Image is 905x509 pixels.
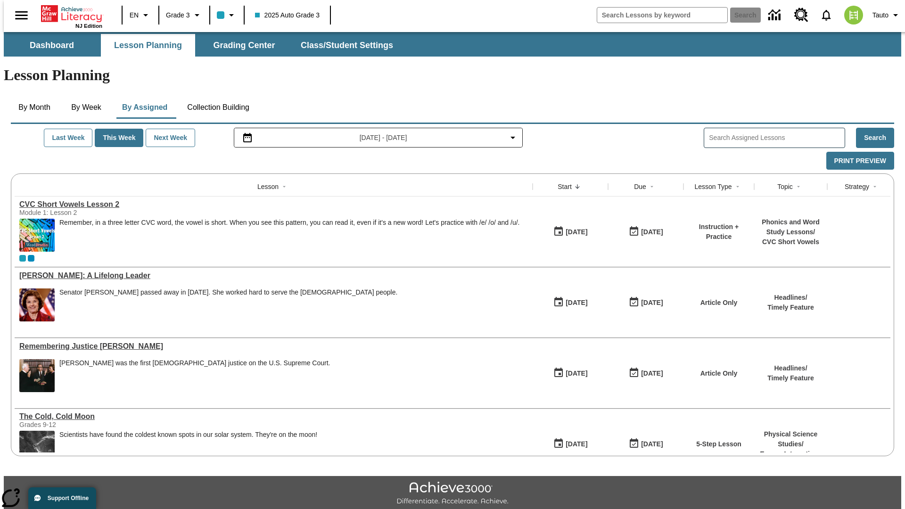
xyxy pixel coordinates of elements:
div: [PERSON_NAME] was the first [DEMOGRAPHIC_DATA] justice on the U.S. Supreme Court. [59,359,330,367]
a: The Cold, Cold Moon , Lessons [19,412,528,421]
p: 5-Step Lesson [696,439,741,449]
button: Class/Student Settings [293,34,401,57]
div: [DATE] [641,438,663,450]
p: CVC Short Vowels [759,237,823,247]
button: 08/20/25: Last day the lesson can be accessed [625,364,666,382]
p: Headlines / [767,363,814,373]
div: Remember, in a three letter CVC word, the vowel is short. When you see this pattern, you can read... [59,219,519,252]
div: [DATE] [566,368,587,379]
a: Dianne Feinstein: A Lifelong Leader, Lessons [19,271,528,280]
button: Lesson Planning [101,34,195,57]
p: Timely Feature [767,303,814,312]
div: [DATE] [641,368,663,379]
button: Next Week [146,129,195,147]
button: Print Preview [826,152,894,170]
button: Open side menu [8,1,35,29]
button: 08/20/25: First time the lesson was available [550,223,591,241]
img: image [19,431,55,464]
span: 2025 Auto Grade 3 [255,10,320,20]
img: Achieve3000 Differentiate Accelerate Achieve [396,482,509,506]
div: [DATE] [641,226,663,238]
button: Sort [572,181,583,192]
div: Scientists have found the coldest known spots in our solar system. They're on the moon! [59,431,317,439]
span: Grade 3 [166,10,190,20]
button: Sort [869,181,880,192]
div: Senator [PERSON_NAME] passed away in [DATE]. She worked hard to serve the [DEMOGRAPHIC_DATA] people. [59,288,397,296]
button: 08/20/25: Last day the lesson can be accessed [625,223,666,241]
button: Search [856,128,894,148]
a: Home [41,4,102,23]
svg: Collapse Date Range Filter [507,132,518,143]
div: OL 2025 Auto Grade 4 [28,255,34,262]
div: [DATE] [641,297,663,309]
p: Instruction + Practice [688,222,749,242]
h1: Lesson Planning [4,66,901,84]
a: Notifications [814,3,839,27]
span: [DATE] - [DATE] [360,133,407,143]
button: By Assigned [115,96,175,119]
button: Grading Center [197,34,291,57]
p: Article Only [700,369,738,378]
button: Language: EN, Select a language [125,7,156,24]
button: Class color is light blue. Change class color [213,7,241,24]
div: Topic [777,182,793,191]
img: CVC Short Vowels Lesson 2. [19,219,55,252]
button: Last Week [44,129,92,147]
div: Remembering Justice O'Connor [19,342,528,351]
button: By Week [63,96,110,119]
p: Phonics and Word Study Lessons / [759,217,823,237]
div: Dianne Feinstein: A Lifelong Leader [19,271,528,280]
div: Sandra Day O'Connor was the first female justice on the U.S. Supreme Court. [59,359,330,392]
a: Resource Center, Will open in new tab [789,2,814,28]
button: 08/20/25: First time the lesson was available [550,294,591,312]
input: Search Assigned Lessons [709,131,845,145]
button: Grade: Grade 3, Select a grade [162,7,206,24]
button: Support Offline [28,487,96,509]
div: Strategy [845,182,869,191]
p: Headlines / [767,293,814,303]
button: By Month [11,96,58,119]
p: Physical Science Studies / [759,429,823,449]
div: Home [41,3,102,29]
div: Lesson Type [694,182,732,191]
div: Scientists have found the coldest known spots in our solar system. They're on the moon! [59,431,317,464]
a: Data Center [763,2,789,28]
div: [DATE] [566,438,587,450]
div: Current Class [19,255,26,262]
span: EN [130,10,139,20]
div: CVC Short Vowels Lesson 2 [19,200,528,209]
div: [DATE] [566,226,587,238]
a: Remembering Justice O'Connor, Lessons [19,342,528,351]
button: Sort [279,181,290,192]
button: Select a new avatar [839,3,869,27]
img: avatar image [844,6,863,25]
img: Chief Justice Warren Burger, wearing a black robe, holds up his right hand and faces Sandra Day O... [19,359,55,392]
button: Sort [793,181,804,192]
button: This Week [95,129,143,147]
div: [DATE] [566,297,587,309]
div: Start [558,182,572,191]
img: Senator Dianne Feinstein of California smiles with the U.S. flag behind her. [19,288,55,321]
button: Collection Building [180,96,257,119]
div: Grades 9-12 [19,421,161,428]
button: 08/20/25: Last day the lesson can be accessed [625,294,666,312]
span: Tauto [872,10,889,20]
p: Energy Interactions [759,449,823,459]
button: 08/20/25: First time the lesson was available [550,435,591,453]
button: 08/20/25: Last day the lesson can be accessed [625,435,666,453]
p: Remember, in a three letter CVC word, the vowel is short. When you see this pattern, you can read... [59,219,519,227]
div: Module 1: Lesson 2 [19,209,161,216]
a: CVC Short Vowels Lesson 2, Lessons [19,200,528,209]
button: 08/20/25: First time the lesson was available [550,364,591,382]
button: Sort [646,181,658,192]
div: SubNavbar [4,32,901,57]
div: Senator Dianne Feinstein passed away in September 2023. She worked hard to serve the American peo... [59,288,397,321]
button: Dashboard [5,34,99,57]
span: Support Offline [48,495,89,501]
